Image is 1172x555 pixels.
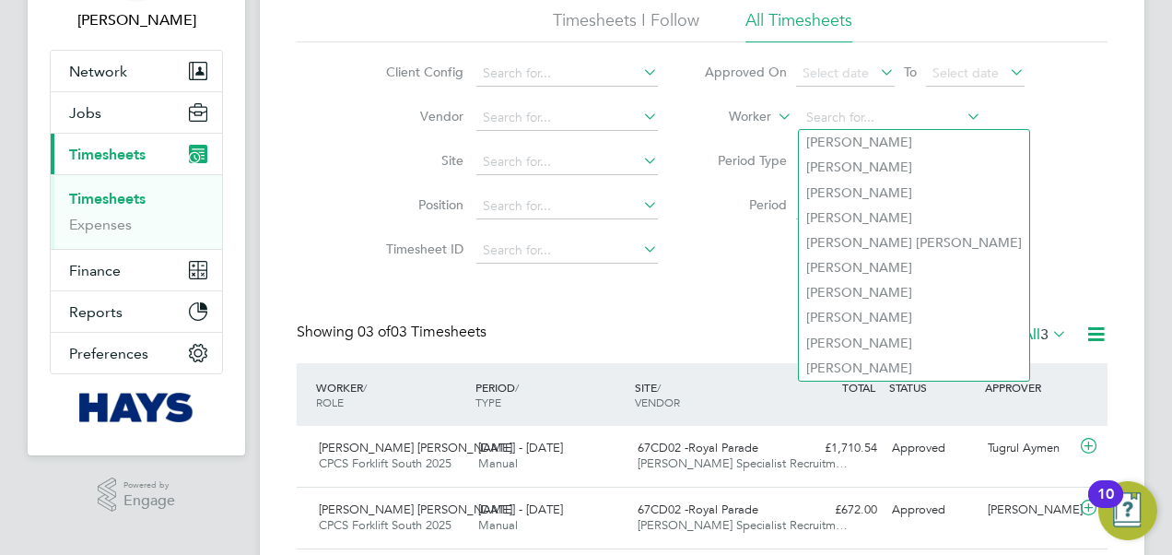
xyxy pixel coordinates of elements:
label: Site [381,152,463,169]
div: PERIOD [471,371,630,419]
label: All [1023,325,1067,344]
div: 10 [1097,494,1114,518]
input: Search for... [800,105,981,131]
label: Client Config [381,64,463,80]
img: hays-logo-retina.png [79,393,194,422]
span: Network [69,63,127,80]
span: 67CD02 -Royal Parade [638,440,758,455]
span: CPCS Forklift South 2025 [319,455,451,471]
li: [PERSON_NAME] [799,255,1029,280]
span: Preferences [69,345,148,362]
li: [PERSON_NAME] [799,305,1029,330]
span: [DATE] - [DATE] [478,440,563,455]
span: [PERSON_NAME] Specialist Recruitm… [638,455,848,471]
input: Search for... [476,194,658,219]
label: Vendor [381,108,463,124]
span: Manual [478,517,518,533]
span: Reports [69,303,123,321]
span: 3 [1040,325,1049,344]
input: Search for... [476,149,658,175]
button: Reports [51,291,222,332]
li: [PERSON_NAME] [799,181,1029,206]
button: Network [51,51,222,91]
label: Timesheet ID [381,241,463,257]
span: TOTAL [842,380,875,395]
li: [PERSON_NAME] [799,206,1029,230]
span: [PERSON_NAME] [PERSON_NAME] [319,440,512,455]
li: All Timesheets [745,9,852,42]
div: WORKER [311,371,471,419]
span: [PERSON_NAME] Specialist Recruitm… [638,517,848,533]
span: / [515,380,519,395]
div: Tugrul Aymen [980,433,1076,464]
a: Go to home page [50,393,223,422]
div: Approved [885,433,980,464]
a: Powered byEngage [98,478,176,513]
li: [PERSON_NAME] [799,356,1029,381]
label: Position [381,196,463,213]
span: Katie McPherson [50,9,223,31]
span: [DATE] - [DATE] [478,502,563,517]
span: 67CD02 -Royal Parade [638,502,758,517]
span: Powered by [123,478,175,493]
li: [PERSON_NAME] [799,155,1029,180]
span: Timesheets [69,146,146,163]
li: [PERSON_NAME] [799,130,1029,155]
span: TYPE [475,395,501,409]
span: Select date [932,65,999,81]
label: Approved On [704,64,787,80]
span: Jobs [69,104,101,122]
label: Worker [688,108,771,126]
li: [PERSON_NAME] [799,280,1029,305]
input: Search for... [476,105,658,131]
span: Finance [69,262,121,279]
button: Preferences [51,333,222,373]
button: Open Resource Center, 10 new notifications [1098,481,1157,540]
span: / [657,380,661,395]
button: Jobs [51,92,222,133]
li: [PERSON_NAME] [799,331,1029,356]
button: Timesheets [51,134,222,174]
span: Select date [803,65,869,81]
div: Showing [297,323,490,342]
span: 03 Timesheets [357,323,486,341]
span: 03 of [357,323,391,341]
a: Timesheets [69,190,146,207]
div: [PERSON_NAME] [980,495,1076,525]
div: £672.00 [789,495,885,525]
span: ROLE [316,395,344,409]
span: [PERSON_NAME] [PERSON_NAME] [319,502,512,517]
li: [PERSON_NAME] [PERSON_NAME] [799,230,1029,255]
label: Period Type [704,152,787,169]
span: VENDOR [635,395,680,409]
div: Approved [885,495,980,525]
span: To [898,60,922,84]
input: Search for... [476,61,658,87]
span: CPCS Forklift South 2025 [319,517,451,533]
div: SITE [630,371,790,419]
label: Period [704,196,787,213]
span: / [363,380,367,395]
li: Timesheets I Follow [553,9,699,42]
input: Search for... [476,238,658,264]
a: Expenses [69,216,132,233]
div: Timesheets [51,174,222,249]
div: APPROVER [980,371,1076,404]
div: £1,710.54 [789,433,885,464]
button: Finance [51,250,222,290]
span: Manual [478,455,518,471]
div: STATUS [885,371,980,404]
span: Engage [123,493,175,509]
